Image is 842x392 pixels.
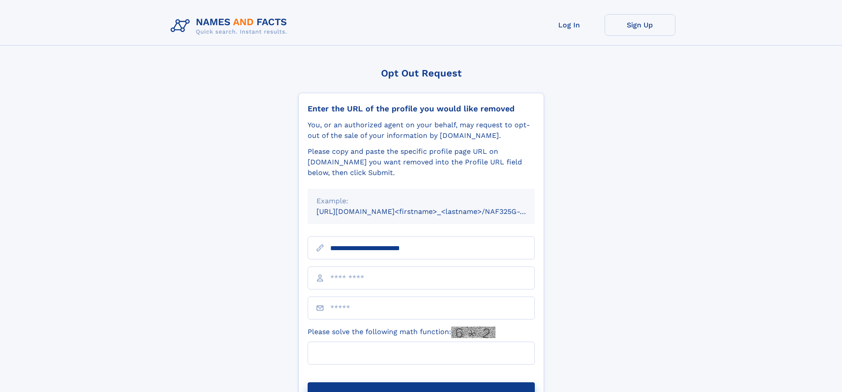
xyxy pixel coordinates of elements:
div: Please copy and paste the specific profile page URL on [DOMAIN_NAME] you want removed into the Pr... [308,146,535,178]
a: Log In [534,14,605,36]
div: Enter the URL of the profile you would like removed [308,104,535,114]
img: Logo Names and Facts [167,14,294,38]
small: [URL][DOMAIN_NAME]<firstname>_<lastname>/NAF325G-xxxxxxxx [316,207,552,216]
div: Opt Out Request [298,68,544,79]
div: You, or an authorized agent on your behalf, may request to opt-out of the sale of your informatio... [308,120,535,141]
label: Please solve the following math function: [308,327,495,338]
a: Sign Up [605,14,675,36]
div: Example: [316,196,526,206]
